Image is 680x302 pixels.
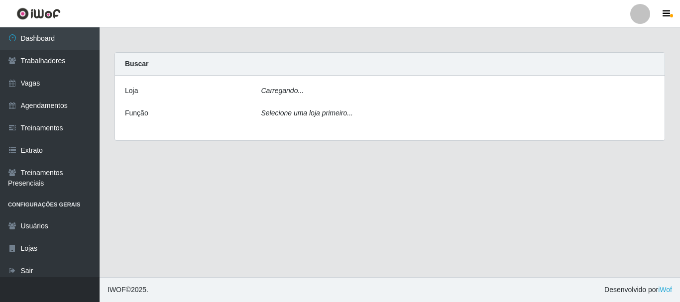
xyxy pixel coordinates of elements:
img: CoreUI Logo [16,7,61,20]
strong: Buscar [125,60,148,68]
i: Carregando... [261,87,304,95]
label: Função [125,108,148,118]
i: Selecione uma loja primeiro... [261,109,353,117]
a: iWof [658,286,672,294]
span: © 2025 . [108,285,148,295]
label: Loja [125,86,138,96]
span: Desenvolvido por [604,285,672,295]
span: IWOF [108,286,126,294]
